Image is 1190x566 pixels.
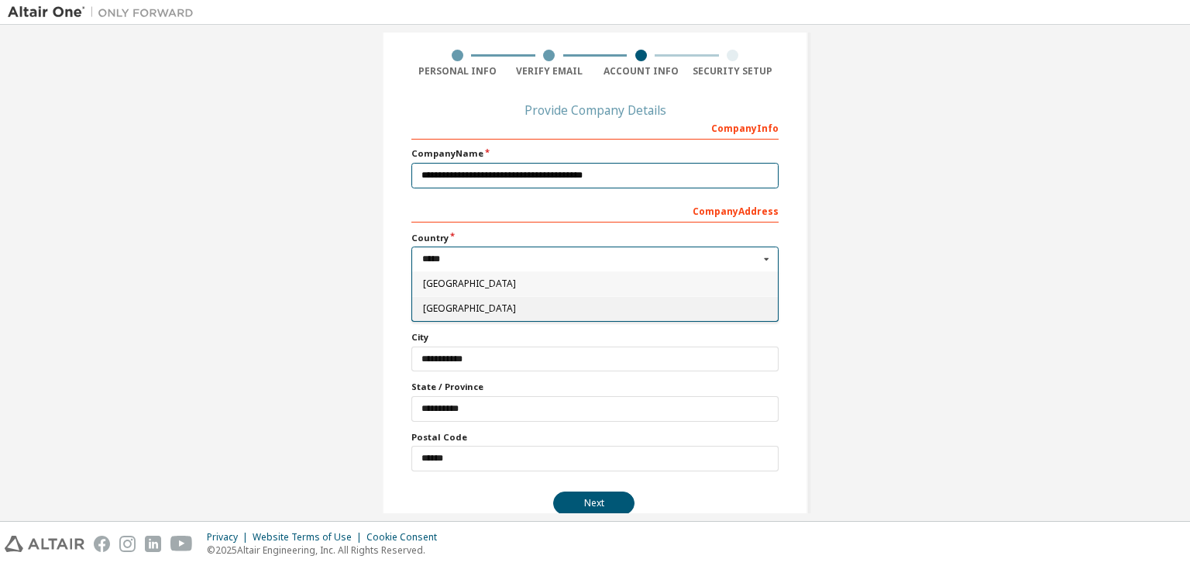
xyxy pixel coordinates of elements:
[411,431,779,443] label: Postal Code
[207,531,253,544] div: Privacy
[411,147,779,160] label: Company Name
[504,65,596,78] div: Verify Email
[687,65,779,78] div: Security Setup
[5,536,84,552] img: altair_logo.svg
[366,531,446,544] div: Cookie Consent
[145,536,161,552] img: linkedin.svg
[423,304,768,313] span: [GEOGRAPHIC_DATA]
[8,5,201,20] img: Altair One
[253,531,366,544] div: Website Terms of Use
[119,536,136,552] img: instagram.svg
[411,331,779,343] label: City
[553,492,635,515] button: Next
[411,232,779,244] label: Country
[411,198,779,223] div: Company Address
[411,381,779,393] label: State / Province
[411,65,504,78] div: Personal Info
[94,536,110,552] img: facebook.svg
[423,279,768,288] span: [GEOGRAPHIC_DATA]
[411,115,779,140] div: Company Info
[411,105,779,115] div: Provide Company Details
[170,536,193,552] img: youtube.svg
[207,544,446,557] p: © 2025 Altair Engineering, Inc. All Rights Reserved.
[595,65,687,78] div: Account Info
